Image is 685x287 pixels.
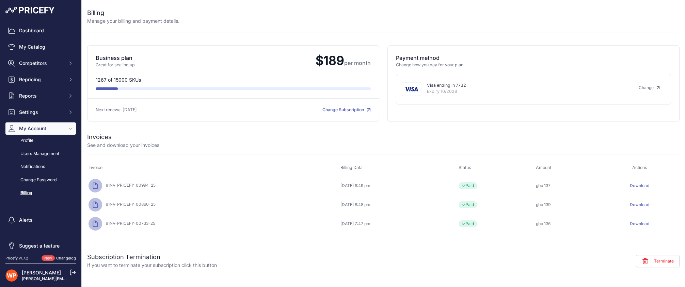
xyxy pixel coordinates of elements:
[630,221,649,226] a: Download
[5,135,76,147] a: Profile
[5,24,76,37] a: Dashboard
[630,183,649,188] a: Download
[340,202,456,207] div: [DATE] 8:48 pm
[19,92,64,99] span: Reports
[5,90,76,102] button: Reports
[56,256,76,260] a: Changelog
[5,73,76,86] button: Repricing
[459,201,477,208] span: Paid
[633,82,665,93] a: Change
[19,60,64,67] span: Competitors
[96,107,233,113] p: Next renewal [DATE]
[340,221,456,226] div: [DATE] 7:47 pm
[87,142,159,149] p: See and download your invoices
[536,202,598,207] div: gbp 139
[5,148,76,160] a: Users Management
[5,174,76,186] a: Change Password
[5,240,76,252] a: Suggest a feature
[5,255,28,261] div: Pricefy v1.7.2
[5,7,54,14] img: Pricefy Logo
[344,60,371,66] span: per month
[536,165,551,170] span: Amount
[427,88,628,95] p: Expiry 10/2028
[310,53,371,68] span: $189
[340,165,363,170] span: Billing Data
[632,165,647,170] span: Actions
[5,214,76,226] a: Alerts
[5,187,76,199] a: Billing
[5,24,76,252] nav: Sidebar
[89,165,102,170] span: Invoice
[87,252,217,262] h2: Subscription Termination
[103,221,155,226] span: #INV-PRICEFY-00733-25
[5,57,76,69] button: Competitors
[396,54,671,62] p: Payment method
[96,54,310,62] p: Business plan
[87,262,217,269] p: If you want to terminate your subscription click this button
[22,276,127,281] a: [PERSON_NAME][EMAIL_ADDRESS][DOMAIN_NAME]
[630,202,649,207] a: Download
[87,18,179,24] p: Manage your billing and payment details.
[636,255,680,267] button: Terminate
[19,109,64,116] span: Settings
[396,62,671,68] p: Change how you pay for your plan.
[536,221,598,226] div: gbp 136
[19,76,64,83] span: Repricing
[322,107,371,112] a: Change Subscription
[42,255,55,261] span: New
[5,122,76,135] button: My Account
[459,182,477,189] span: Paid
[87,132,112,142] h2: Invoices
[536,183,598,188] div: gbp 137
[427,82,628,89] p: Visa ending in 7732
[96,77,371,83] p: 1267 of 15000 SKUs
[87,8,179,18] h2: Billing
[103,183,156,188] span: #INV-PRICEFY-00994-25
[459,165,471,170] span: Status
[340,183,456,188] div: [DATE] 8:49 pm
[22,270,61,275] a: [PERSON_NAME]
[96,62,310,68] p: Great for scaling up
[654,258,674,264] span: Terminate
[459,220,477,227] span: Paid
[5,106,76,118] button: Settings
[103,202,156,207] span: #INV-PRICEFY-00860-25
[5,161,76,173] a: Notifications
[5,41,76,53] a: My Catalog
[19,125,64,132] span: My Account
